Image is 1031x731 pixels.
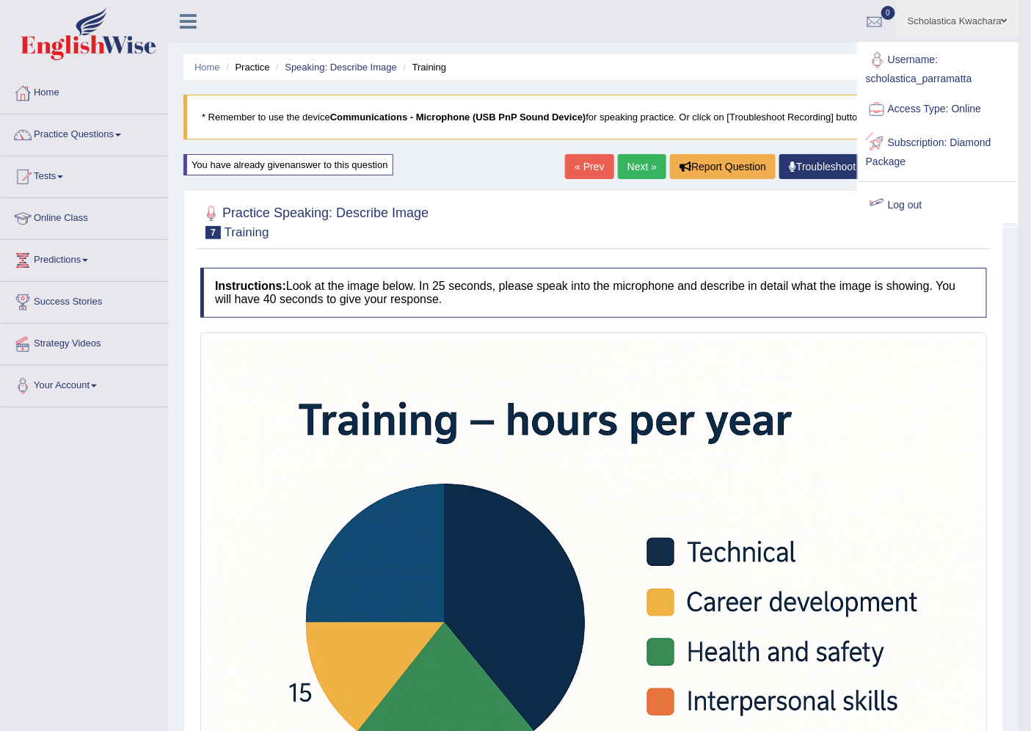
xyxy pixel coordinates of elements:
[1,198,168,235] a: Online Class
[183,154,393,175] div: You have already given answer to this question
[215,280,286,292] b: Instructions:
[1,73,168,109] a: Home
[285,62,396,73] a: Speaking: Describe Image
[618,154,666,179] a: Next »
[1,324,168,360] a: Strategy Videos
[1,365,168,402] a: Your Account
[1,156,168,193] a: Tests
[200,203,429,239] h2: Practice Speaking: Describe Image
[183,95,1004,139] blockquote: * Remember to use the device for speaking practice. Or click on [Troubleshoot Recording] button b...
[859,43,1017,92] a: Username: scholastica_parramatta
[205,226,221,239] span: 7
[859,92,1017,126] a: Access Type: Online
[194,62,220,73] a: Home
[225,225,269,239] small: Training
[200,268,987,317] h4: Look at the image below. In 25 seconds, please speak into the microphone and describe in detail w...
[859,126,1017,175] a: Subscription: Diamond Package
[1,282,168,319] a: Success Stories
[859,189,1017,222] a: Log out
[565,154,613,179] a: « Prev
[330,112,586,123] b: Communications - Microphone (USB PnP Sound Device)
[1,114,168,151] a: Practice Questions
[1,240,168,277] a: Predictions
[881,6,896,20] span: 0
[779,154,915,179] a: Troubleshoot Recording
[222,60,269,74] li: Practice
[399,60,446,74] li: Training
[670,154,776,179] button: Report Question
